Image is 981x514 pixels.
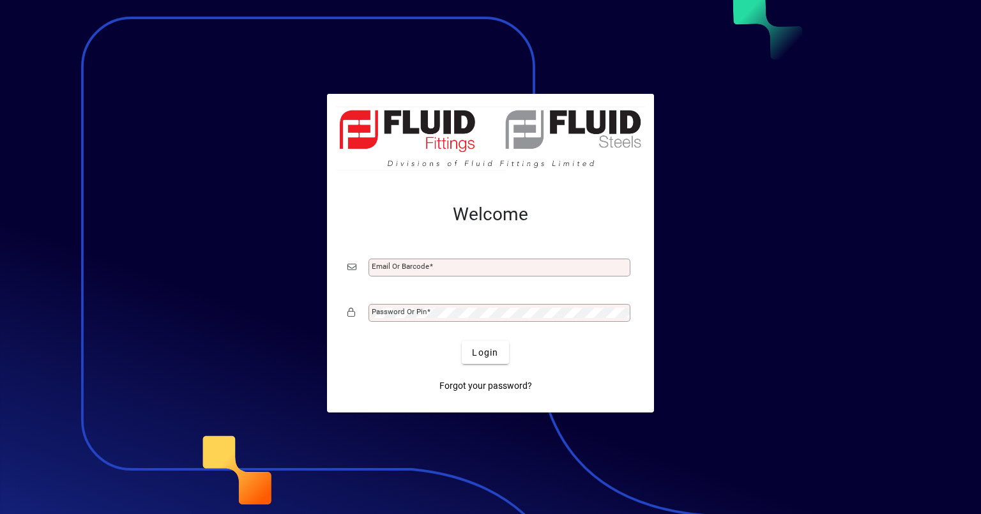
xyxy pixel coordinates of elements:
[439,379,532,393] span: Forgot your password?
[434,374,537,397] a: Forgot your password?
[372,262,429,271] mat-label: Email or Barcode
[372,307,427,316] mat-label: Password or Pin
[347,204,634,225] h2: Welcome
[472,346,498,359] span: Login
[462,341,508,364] button: Login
